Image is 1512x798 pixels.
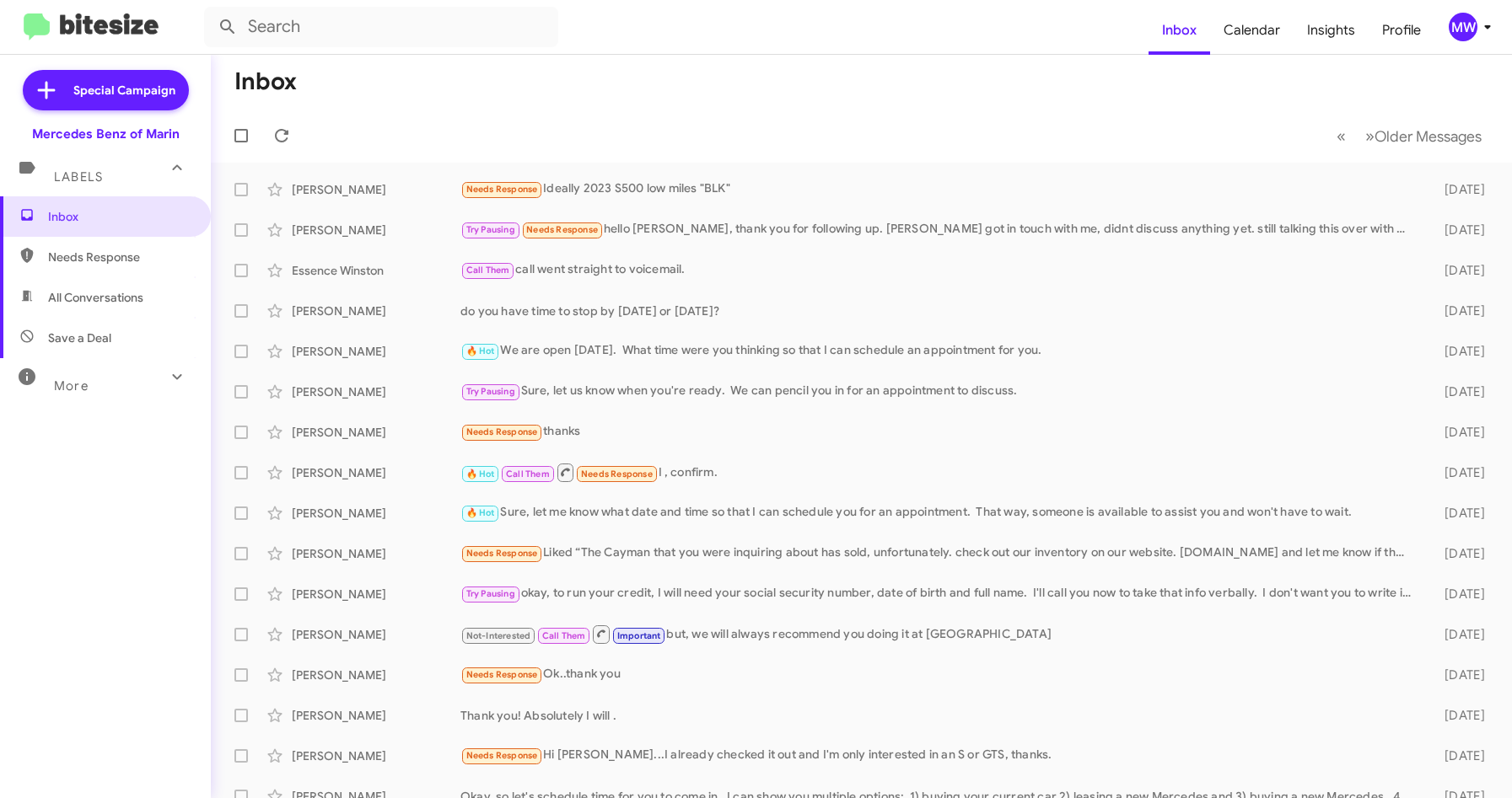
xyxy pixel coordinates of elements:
span: Needs Response [526,224,598,235]
span: Older Messages [1375,127,1482,146]
div: Liked “The Cayman that you were inquiring about has sold, unfortunately. check out our inventory ... [460,544,1419,563]
button: MW [1434,13,1493,41]
div: thanks [460,422,1419,442]
button: Previous [1326,119,1356,153]
div: MW [1449,13,1477,41]
div: [DATE] [1419,222,1499,238]
span: Inbox [48,208,191,225]
div: [PERSON_NAME] [292,424,460,441]
div: Mercedes Benz of Marin [32,126,180,142]
div: [DATE] [1419,343,1499,360]
div: [PERSON_NAME] [292,667,460,683]
div: Hi [PERSON_NAME]...I already checked it out and I'm only interested in an S or GTS, thanks. [460,746,1419,765]
div: [DATE] [1419,747,1499,764]
span: Call Them [506,469,550,479]
span: Needs Response [48,249,191,265]
input: Search [204,7,558,47]
div: [DATE] [1419,667,1499,683]
span: Try Pausing [466,386,515,397]
div: [DATE] [1419,303,1499,319]
span: Needs Response [581,469,653,479]
a: Special Campaign [23,70,189,110]
div: [PERSON_NAME] [292,747,460,764]
div: We are open [DATE]. What time were you thinking so that I can schedule an appointment for you. [460,341,1419,361]
div: Essence Winston [292,262,460,279]
a: Calendar [1210,6,1294,55]
div: [DATE] [1419,262,1499,279]
div: [DATE] [1419,505,1499,522]
span: All Conversations [48,289,143,306]
a: Profile [1369,6,1434,55]
span: Needs Response [466,548,538,559]
div: [PERSON_NAME] [292,505,460,522]
div: call went straight to voicemail. [460,260,1419,280]
span: Save a Deal [48,329,111,346]
div: [DATE] [1419,626,1499,643]
nav: Page navigation example [1327,119,1492,153]
div: Sure, let us know when you're ready. We can pencil you in for an appointment to discuss. [460,382,1419,401]
div: [PERSON_NAME] [292,707,460,724]
span: Special Campaign [73,82,175,99]
div: [DATE] [1419,383,1499,400]
span: « [1337,126,1346,147]
div: okay, to run your credit, I will need your social security number, date of birth and full name. I... [460,584,1419,603]
div: Thank you! Absolutely I will . [460,707,1419,724]
div: [PERSON_NAME] [292,222,460,238]
span: Needs Response [466,669,538,680]
span: More [54,378,89,394]
a: Inbox [1149,6,1210,55]
div: [PERSON_NAME] [292,545,460,562]
div: do you have time to stop by [DATE] or [DATE]? [460,303,1419,319]
span: Try Pausing [466,588,515,599]
div: [PERSON_NAME] [292,586,460,603]
div: [PERSON_NAME] [292,181,460,198]
span: 🔥 Hot [466,469,495,479]
button: Next [1355,119,1492,153]
span: Try Pausing [466,224,515,235]
div: [DATE] [1419,181,1499,198]
span: Needs Response [466,426,538,437]
span: Call Them [542,630,586,641]
span: Important [617,630,661,641]
span: 🔥 Hot [466,507,495,518]
span: 🔥 Hot [466,345,495,356]
div: [PERSON_NAME] [292,383,460,400]
span: Not-Interested [466,630,531,641]
h1: Inbox [234,68,297,95]
span: » [1365,126,1375,147]
span: Needs Response [466,184,538,195]
div: [PERSON_NAME] [292,626,460,643]
div: [PERSON_NAME] [292,303,460,319]
div: I , confirm. [460,462,1419,483]
a: Insights [1294,6,1369,55]
div: Ideally 2023 S500 low miles "BLK" [460,179,1419,199]
div: [DATE] [1419,707,1499,724]
div: [DATE] [1419,586,1499,603]
div: hello [PERSON_NAME], thank you for following up. [PERSON_NAME] got in touch with me, didnt discus... [460,220,1419,239]
div: [PERSON_NAME] [292,464,460,481]
div: Sure, let me know what date and time so that I can schedule you for an appointment. That way, som... [460,503,1419,522]
span: Labels [54,169,103,185]
span: Call Them [466,265,510,276]
div: Ok..thank you [460,665,1419,684]
div: [DATE] [1419,464,1499,481]
div: but, we will always recommend you doing it at [GEOGRAPHIC_DATA] [460,624,1419,645]
div: [PERSON_NAME] [292,343,460,360]
div: [DATE] [1419,424,1499,441]
div: [DATE] [1419,545,1499,562]
span: Needs Response [466,750,538,761]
